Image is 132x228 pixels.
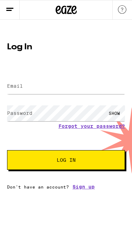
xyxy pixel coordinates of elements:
[7,110,32,116] label: Password
[73,184,95,190] a: Sign up
[7,83,23,89] label: Email
[57,158,76,162] span: Log In
[7,150,125,170] button: Log In
[7,184,125,190] div: Don't have an account?
[7,78,125,94] input: Email
[7,43,125,51] h1: Log In
[58,123,125,129] a: Forgot your password?
[104,105,125,121] div: SHOW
